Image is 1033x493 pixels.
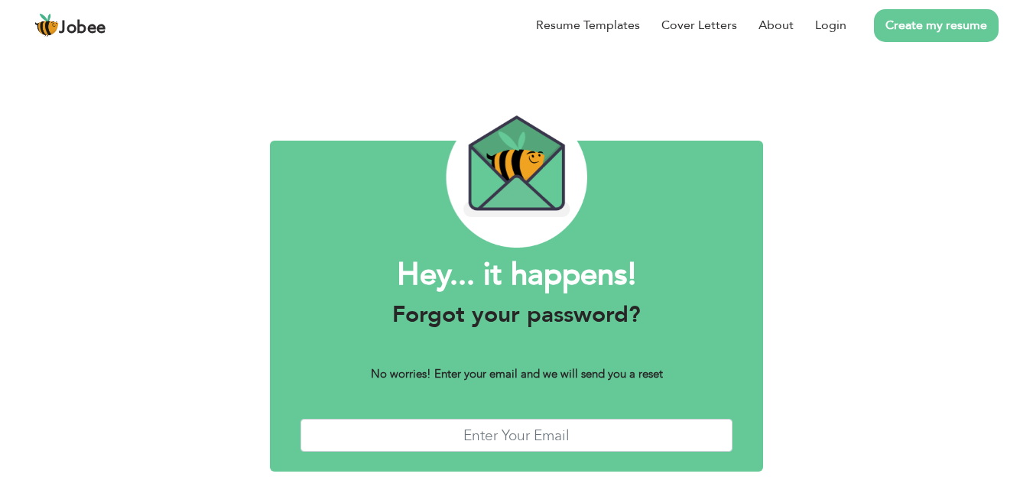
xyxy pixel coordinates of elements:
[59,20,106,37] span: Jobee
[536,16,640,34] a: Resume Templates
[446,107,587,248] img: envelope_bee.png
[34,13,106,37] a: Jobee
[874,9,999,42] a: Create my resume
[34,13,59,37] img: jobee.io
[300,419,733,452] input: Enter Your Email
[371,366,663,381] b: No worries! Enter your email and we will send you a reset
[661,16,737,34] a: Cover Letters
[759,16,794,34] a: About
[300,301,733,329] h3: Forgot your password?
[300,255,733,295] h1: Hey... it happens!
[815,16,846,34] a: Login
